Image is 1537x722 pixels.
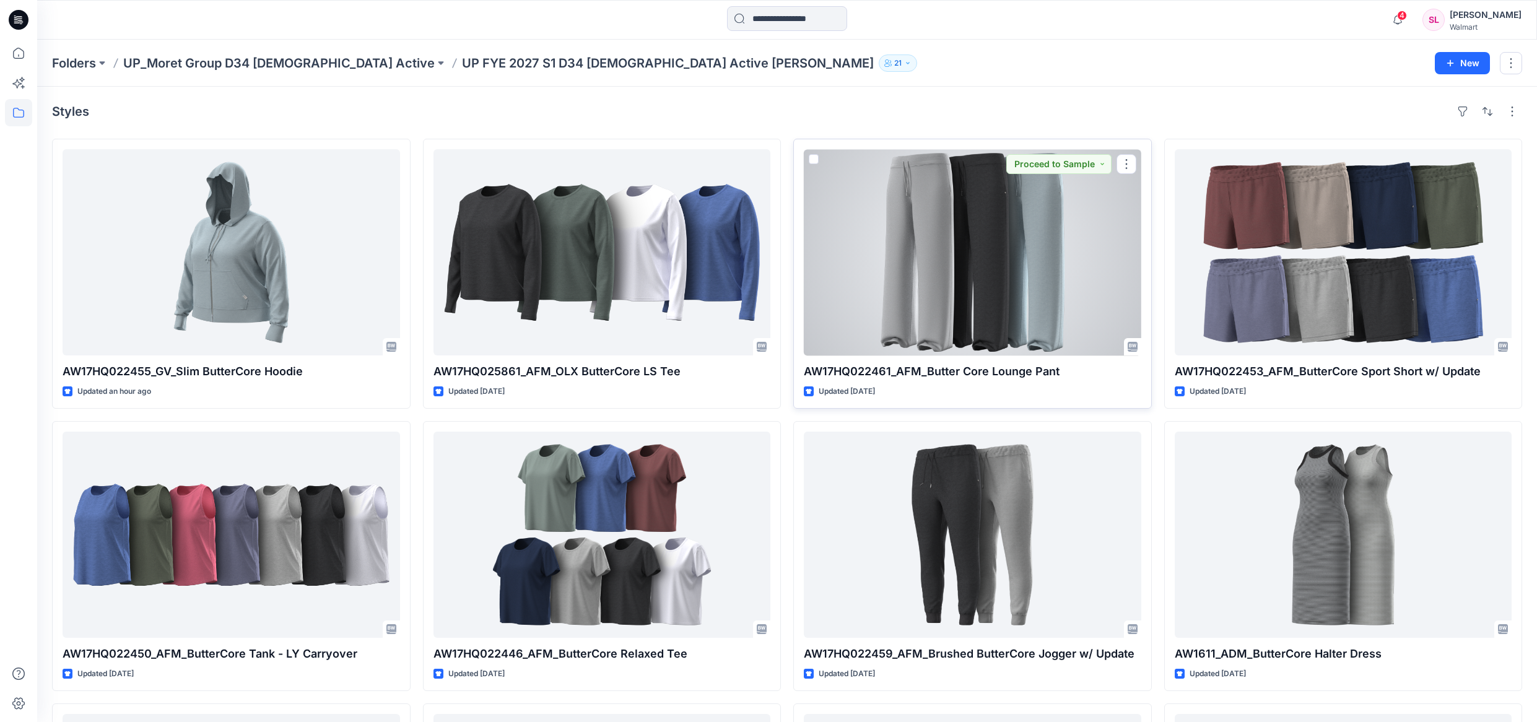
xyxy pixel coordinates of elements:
[879,54,917,72] button: 21
[52,54,96,72] a: Folders
[804,432,1141,638] a: AW17HQ022459_AFM_Brushed ButterCore Jogger w/ Update
[819,668,875,681] p: Updated [DATE]
[804,149,1141,355] a: AW17HQ022461_AFM_Butter Core Lounge Pant
[1190,668,1246,681] p: Updated [DATE]
[1422,9,1445,31] div: SL
[433,645,771,663] p: AW17HQ022446_AFM_ButterCore Relaxed Tee
[1175,363,1512,380] p: AW17HQ022453_AFM_ButterCore Sport Short w/ Update
[1397,11,1407,20] span: 4
[804,645,1141,663] p: AW17HQ022459_AFM_Brushed ButterCore Jogger w/ Update
[1175,432,1512,638] a: AW1611_ADM_ButterCore Halter Dress
[433,149,771,355] a: AW17HQ025861_AFM_OLX ButterCore LS Tee
[804,363,1141,380] p: AW17HQ022461_AFM_Butter Core Lounge Pant
[123,54,435,72] a: UP_Moret Group D34 [DEMOGRAPHIC_DATA] Active
[433,432,771,638] a: AW17HQ022446_AFM_ButterCore Relaxed Tee
[1450,22,1522,32] div: Walmart
[462,54,874,72] p: UP FYE 2027 S1 D34 [DEMOGRAPHIC_DATA] Active [PERSON_NAME]
[77,668,134,681] p: Updated [DATE]
[63,363,400,380] p: AW17HQ022455_GV_Slim ButterCore Hoodie
[1190,385,1246,398] p: Updated [DATE]
[448,668,505,681] p: Updated [DATE]
[52,104,89,119] h4: Styles
[63,432,400,638] a: AW17HQ022450_AFM_ButterCore Tank - LY Carryover
[894,56,902,70] p: 21
[448,385,505,398] p: Updated [DATE]
[433,363,771,380] p: AW17HQ025861_AFM_OLX ButterCore LS Tee
[1450,7,1522,22] div: [PERSON_NAME]
[1175,149,1512,355] a: AW17HQ022453_AFM_ButterCore Sport Short w/ Update
[63,645,400,663] p: AW17HQ022450_AFM_ButterCore Tank - LY Carryover
[819,385,875,398] p: Updated [DATE]
[1435,52,1490,74] button: New
[63,149,400,355] a: AW17HQ022455_GV_Slim ButterCore Hoodie
[77,385,151,398] p: Updated an hour ago
[1175,645,1512,663] p: AW1611_ADM_ButterCore Halter Dress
